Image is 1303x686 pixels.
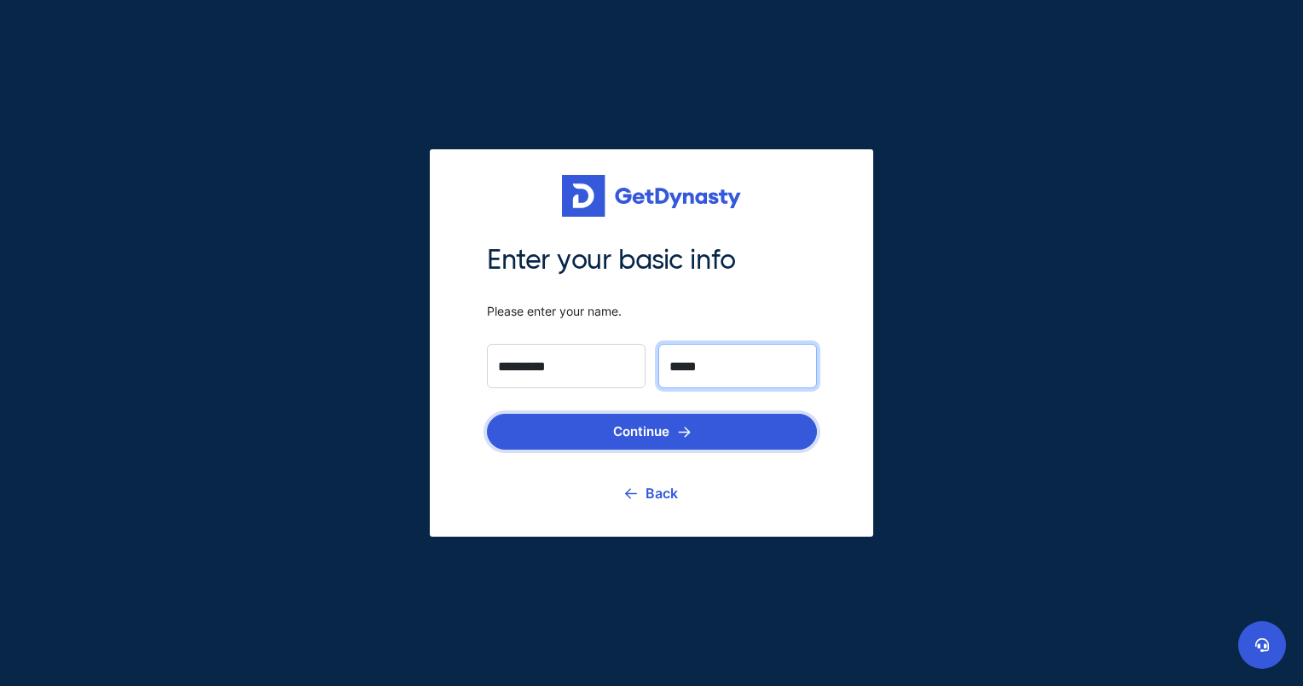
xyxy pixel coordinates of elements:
span: Enter your basic info [487,242,817,278]
span: Please enter your name. [487,304,817,319]
img: go back icon [625,488,637,499]
button: Continue [487,414,817,450]
a: Back [625,472,678,514]
img: Get started for free with Dynasty Trust Company [562,175,741,218]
